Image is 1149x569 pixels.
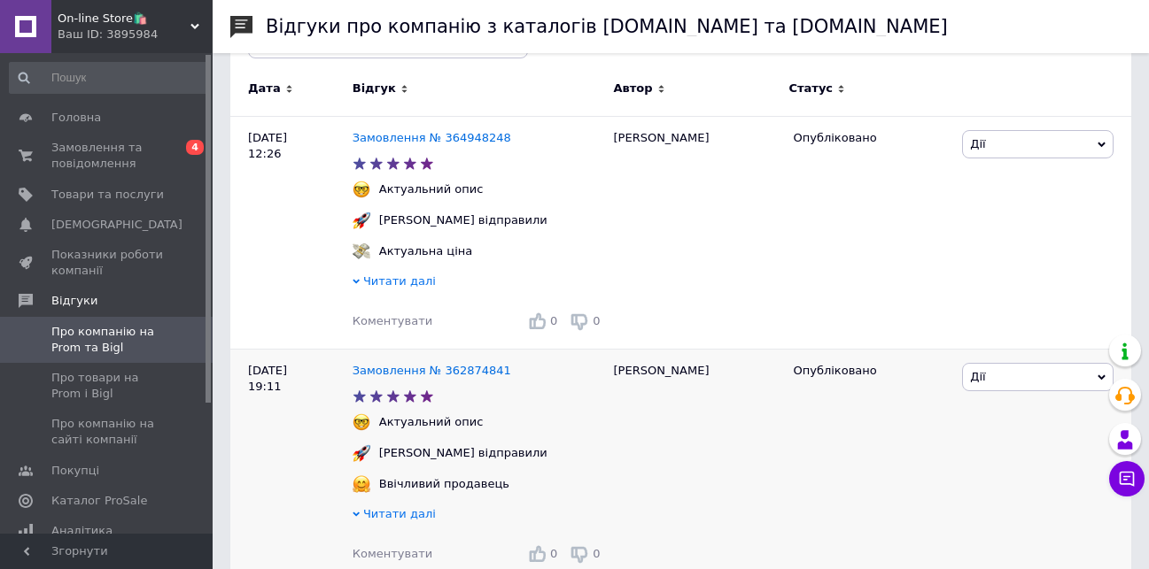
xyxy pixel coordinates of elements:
span: Відгук [353,81,396,96]
div: Ввічливий продавець [375,476,514,492]
span: Про компанію на Prom та Bigl [51,324,164,356]
button: Чат з покупцем [1109,461,1145,496]
span: Аналітика [51,523,113,539]
span: Читати далі [363,507,436,520]
div: Читати далі [353,506,605,527]
div: [PERSON_NAME] відправили [375,212,552,228]
div: Актуальна ціна [375,243,477,259]
span: Замовлення та повідомлення [51,140,164,172]
img: :money_with_wings: [353,242,370,260]
img: :rocket: [353,211,370,229]
span: Товари та послуги [51,187,164,203]
span: Коментувати [353,547,432,560]
img: :nerd_face: [353,181,370,198]
span: Про компанію на сайті компанії [51,416,164,448]
span: Каталог ProSale [51,493,147,509]
span: Читати далі [363,274,436,288]
span: Дата [248,81,281,96]
span: Статус [789,81,834,96]
span: Дії [970,370,985,383]
span: Про товари на Prom і Bigl [51,370,164,402]
div: Читати далі [353,273,605,294]
span: Покупці [51,463,99,479]
div: Коментувати [353,313,432,329]
div: Актуальний опис [375,181,488,197]
span: 4 [186,140,204,155]
span: [DEMOGRAPHIC_DATA] [51,217,182,233]
span: 0 [550,547,557,560]
input: Пошук [9,62,209,94]
span: On-line Store🛍️ [58,11,190,27]
div: Актуальний опис [375,414,488,430]
div: [PERSON_NAME] [605,116,785,349]
span: Показники роботи компанії [51,247,164,279]
img: :rocket: [353,444,370,462]
a: Замовлення № 362874841 [353,364,511,377]
span: Автор [614,81,653,96]
img: :nerd_face: [353,413,370,431]
span: Головна [51,110,101,126]
div: Опубліковано [794,363,950,379]
div: [PERSON_NAME] відправили [375,445,552,461]
span: Відгуки [51,293,97,309]
span: 0 [593,547,600,560]
div: Опубліковано [794,130,950,146]
div: Ваш ID: 3895984 [58,27,213,42]
span: 0 [593,314,600,327]
div: Коментувати [353,546,432,562]
img: :hugging_face: [353,475,370,493]
div: [DATE] 12:26 [230,116,353,349]
a: Замовлення № 364948248 [353,131,511,144]
span: Коментувати [353,314,432,327]
h1: Відгуки про компанію з каталогів [DOMAIN_NAME] та [DOMAIN_NAME] [266,16,948,37]
span: Дії [970,137,985,150]
span: 0 [550,314,557,327]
